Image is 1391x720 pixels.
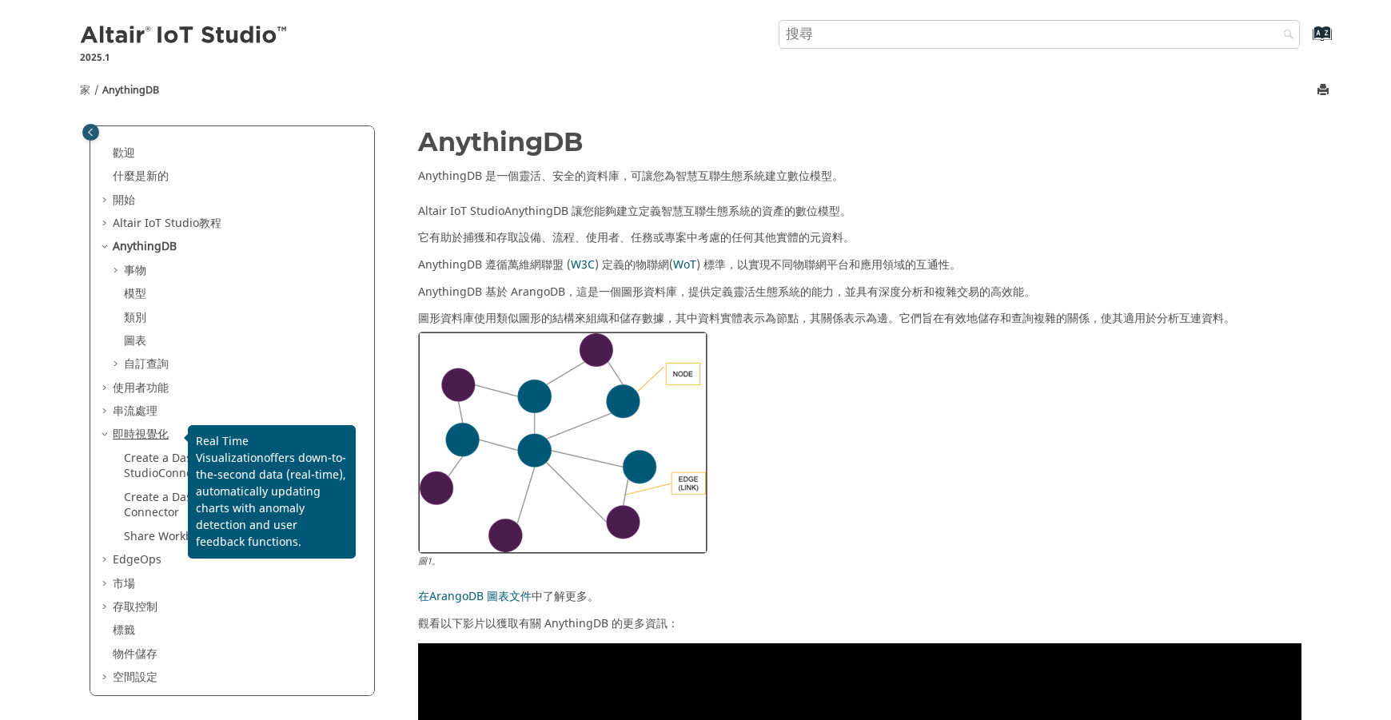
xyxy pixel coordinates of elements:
span: 擴張 自訂查詢 [111,356,124,372]
font: 中了解更多 [532,588,588,605]
span: 擴張 EdgeOps [100,552,113,568]
nav: 工具 [56,69,1335,105]
button: 搜尋 [1262,20,1307,51]
a: 即時視覺化 [113,426,169,443]
font: 。 [588,588,599,605]
font: AnythingDB 遵循萬維網聯盟 ( [418,257,571,273]
input: 搜尋查詢 [779,20,1301,49]
font: AnythingDB [418,126,583,157]
img: Altair 物聯網工作室 [80,23,289,49]
span: 擴張 空間設定 [100,670,113,686]
a: 什麼是新的 [113,168,169,185]
font: ) 定義的物聯網( [595,257,673,273]
span: Real Time Visualization [196,433,264,467]
font: Altair IoT Studio [418,203,504,220]
span: 擴張 使用者功能 [100,380,113,396]
a: 圖表 [124,332,146,349]
font: AnythingDB 基於 ArangoDB，這是一個圖形資料庫，提供定義靈活生態系統的能力，並具有深度分析和複雜交易的高效能。 [418,284,1035,300]
a: Altair IoT Studio教程 [113,215,221,232]
font: 1 [427,555,432,568]
a: W3C [571,257,595,273]
a: 事物 [124,262,146,279]
a: 空間設定 [113,669,157,686]
a: Create a Dashboard Using theAltair IoT StudioConnector [124,450,335,483]
a: EdgeOps [113,551,161,568]
font: 使用者 [113,380,146,396]
a: 使用者功能 [113,380,169,396]
a: 標籤 [113,622,135,638]
a: 模型 [124,285,146,302]
span: 擴張 串流處理 [100,404,113,420]
a: 多功能腰帶 [113,693,169,710]
a: 串流處理 [113,403,157,420]
button: 列印此頁 [1318,80,1331,101]
a: 家 [80,83,90,97]
a: 在ArangoDB 圖表文件 [418,588,532,605]
a: Create a Dashboard Using the MQTT Connector [124,489,321,522]
font: 圖 [418,555,427,568]
a: 類別 [124,309,146,326]
span: 擴張 多功能腰帶 [100,694,113,710]
a: AnythingDB [113,238,177,255]
font: 功能 [146,380,169,396]
a: Share Workbooks [124,528,217,545]
a: 物件儲存 [113,646,157,662]
a: 存取控制 [113,599,157,615]
span: 擴張 存取控制 [100,599,113,615]
a: AnythingDB [102,83,159,97]
a: 市場 [113,575,135,592]
a: 自訂查詢 [124,356,169,372]
span: 擴張 事物 [111,263,124,279]
button: 切換發佈內容表 [82,124,99,141]
font: 。 [432,555,440,568]
font: AnythingDB 讓您能夠建立定義智慧互聯生態系統的資產的數位模型。 [504,203,851,220]
font: 圖形資料庫使用類似圖形的結構來組織和儲存數據，其中資料實體表示為節點，其關係表示為邊。它們旨在有效地儲存和查詢複雜的關係，使其適用於分析互連資料。 [418,310,1235,327]
a: 開始 [113,192,135,209]
font: 教程 [199,215,221,232]
a: WoT [673,257,696,273]
font: AnythingDB 是一個靈活、安全的資料庫，可讓您為智慧互聯生態系統建立數位模型。 [418,168,843,185]
a: 歡迎 [113,145,135,161]
span: 擴張 Altair IoT Studio教程 [100,216,113,232]
font: ) 標準，以實現不同物聯網平台和應用領域的互通性。 [696,257,961,273]
span: 坍塌 即時視覺化 [100,427,113,443]
span: 擴張 市場 [100,576,113,592]
span: 擴張 開始 [100,193,113,209]
font: 2025.1 [80,50,110,65]
a: 前往索引術語頁面 [1287,33,1323,50]
span: Altair IoT Studio [124,450,335,483]
font: 它有助於捕獲和存取設備、流程、使用者、任務或專案中考慮的任何其他實體的元資料。 [418,229,855,246]
span: 坍塌 AnythingDB [100,239,113,255]
font: Altair IoT Studio [113,215,199,232]
img: nodes_edges.png [418,332,707,554]
p: offers down-to-the-second data (real-time), automatically updating charts with anomaly detection ... [196,433,348,551]
font: 觀看以下影片以獲取有關 AnythingDB 的更多資訊： [418,615,679,632]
